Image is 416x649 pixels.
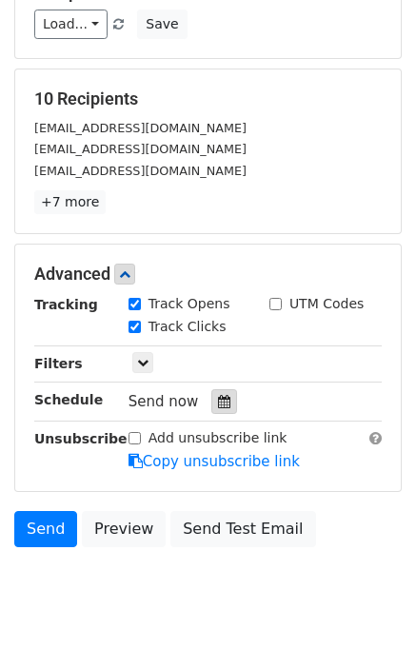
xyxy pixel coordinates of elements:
span: Send now [129,393,199,410]
a: Copy unsubscribe link [129,453,300,470]
iframe: Chat Widget [321,558,416,649]
small: [EMAIL_ADDRESS][DOMAIN_NAME] [34,164,247,178]
strong: Filters [34,356,83,371]
label: Track Opens [149,294,230,314]
a: Send Test Email [170,511,315,547]
a: Load... [34,10,108,39]
h5: 10 Recipients [34,88,382,109]
a: +7 more [34,190,106,214]
label: Track Clicks [149,317,227,337]
h5: Advanced [34,264,382,285]
small: [EMAIL_ADDRESS][DOMAIN_NAME] [34,142,247,156]
button: Save [137,10,187,39]
a: Send [14,511,77,547]
label: Add unsubscribe link [149,428,287,448]
strong: Unsubscribe [34,431,128,446]
strong: Schedule [34,392,103,407]
label: UTM Codes [289,294,364,314]
small: [EMAIL_ADDRESS][DOMAIN_NAME] [34,121,247,135]
a: Preview [82,511,166,547]
strong: Tracking [34,297,98,312]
